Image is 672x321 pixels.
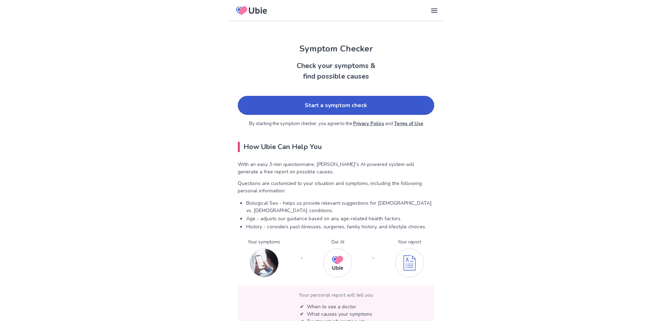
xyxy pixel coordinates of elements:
[395,248,424,277] img: You get your personalized report
[353,121,384,127] a: Privacy Policy
[246,223,434,230] p: History - considers past illnesses, surgeries, family history, and lifestyle choices.
[238,161,434,175] p: With an easy 3-min questionnaire, [PERSON_NAME]'s AI-powered system will generate a free report o...
[238,142,434,152] h2: How Ubie Can Help You
[229,61,443,82] h2: Check your symptoms & find possible causes
[323,239,352,246] p: Our AI
[395,239,424,246] p: Your report
[238,121,434,128] p: By starting the symptom checker, you agree to the and
[250,248,279,277] img: Input your symptoms
[243,291,429,299] p: Your personal report will tell you
[246,199,434,214] p: Biological Sex - helps us provide relevant suggestions for [DEMOGRAPHIC_DATA] vs. [DEMOGRAPHIC_DA...
[238,180,434,195] p: Questions are customized to your situation and symptoms, including the following personal informa...
[323,248,352,277] img: Our AI checks your symptoms
[246,215,434,222] p: Age - adjusts our guidance based on any age-related health factors.
[238,96,434,115] a: Start a symptom check
[300,310,372,318] p: ✔︎ What causes your symptoms
[229,42,443,55] h1: Symptom Checker
[300,303,372,310] p: ✔ When to see a doctor
[394,121,423,127] a: Terms of Use
[248,239,280,246] p: Your symptoms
